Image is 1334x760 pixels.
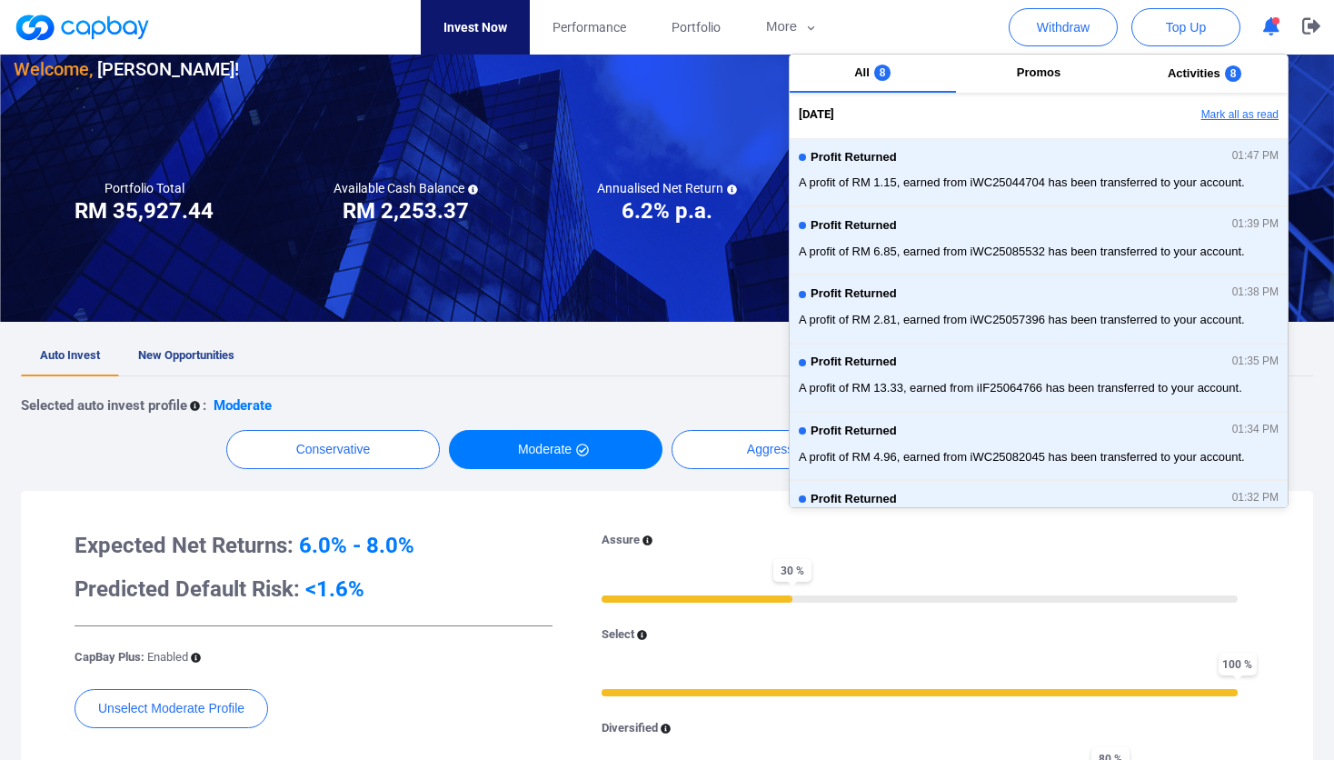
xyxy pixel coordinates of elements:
span: 01:39 PM [1232,218,1279,231]
h3: RM 35,927.44 [75,196,214,225]
span: Profit Returned [811,493,897,506]
span: A profit of RM 2.81, earned from iWC25057396 has been transferred to your account. [799,311,1279,329]
span: A profit of RM 1.15, earned from iWC25044704 has been transferred to your account. [799,174,1279,192]
p: CapBay Plus: [75,648,188,667]
button: Profit Returned01:38 PMA profit of RM 2.81, earned from iWC25057396 has been transferred to your ... [790,275,1288,343]
span: All [854,65,870,79]
span: Welcome, [14,58,93,80]
span: [DATE] [799,105,834,125]
button: Moderate [449,430,662,469]
span: Auto Invest [40,348,100,362]
span: 6.0% - 8.0% [299,533,414,558]
span: 30 % [773,559,811,582]
span: Activities [1168,66,1220,80]
span: 01:35 PM [1232,355,1279,368]
span: <1.6% [305,576,364,602]
button: Mark all as read [1092,100,1288,131]
button: Activities8 [1121,55,1288,93]
p: : [203,395,206,416]
h5: Available Cash Balance [333,180,478,196]
span: 01:34 PM [1232,424,1279,436]
span: Performance [553,17,626,37]
button: Conservative [226,430,440,469]
span: Profit Returned [811,219,897,233]
span: Top Up [1166,18,1206,36]
h3: RM 2,253.37 [343,196,469,225]
span: A profit of RM 4.96, earned from iWC25082045 has been transferred to your account. [799,448,1279,466]
span: Profit Returned [811,355,897,369]
h5: Annualised Net Return [597,180,737,196]
span: Profit Returned [811,151,897,165]
button: Profit Returned01:39 PMA profit of RM 6.85, earned from iWC25085532 has been transferred to your ... [790,206,1288,275]
button: Profit Returned01:35 PMA profit of RM 13.33, earned from iIF25064766 has been transferred to your... [790,344,1288,412]
span: 01:47 PM [1232,150,1279,163]
button: Withdraw [1009,8,1118,46]
button: Aggressive [672,430,885,469]
span: New Opportunities [138,348,234,362]
span: A profit of RM 6.85, earned from iWC25085532 has been transferred to your account. [799,243,1279,261]
p: Select [602,625,634,645]
span: 8 [874,65,891,81]
button: Profit Returned01:32 PMA profit of RM 17.34, earned from iAWC25053792 has been transferred to you... [790,480,1288,548]
p: Assure [602,531,640,550]
button: All8 [790,55,956,93]
button: Unselect Moderate Profile [75,689,268,728]
span: 01:32 PM [1232,492,1279,505]
p: Diversified [602,719,658,738]
button: Top Up [1131,8,1240,46]
span: 100 % [1219,653,1257,675]
p: Moderate [214,395,272,416]
p: Selected auto invest profile [21,395,187,416]
span: Profit Returned [811,425,897,438]
h3: 6.2% p.a. [622,196,712,225]
h5: Portfolio Total [105,180,184,196]
button: Promos [956,55,1122,93]
h3: [PERSON_NAME] ! [14,55,239,84]
span: 8 [1225,65,1242,82]
span: Profit Returned [811,287,897,301]
h3: Expected Net Returns: [75,531,553,560]
button: Profit Returned01:47 PMA profit of RM 1.15, earned from iWC25044704 has been transferred to your ... [790,138,1288,206]
button: Profit Returned01:34 PMA profit of RM 4.96, earned from iWC25082045 has been transferred to your ... [790,412,1288,480]
span: Promos [1017,65,1060,79]
span: Enabled [147,650,188,664]
span: Portfolio [672,17,721,37]
h3: Predicted Default Risk: [75,575,553,604]
span: A profit of RM 13.33, earned from iIF25064766 has been transferred to your account. [799,379,1279,397]
span: 01:38 PM [1232,286,1279,299]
